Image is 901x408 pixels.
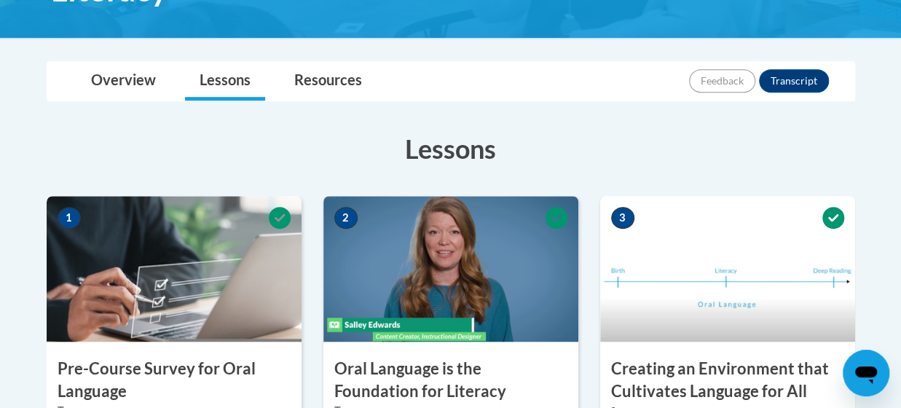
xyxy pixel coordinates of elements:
[759,69,829,93] button: Transcript
[323,358,578,403] h3: Oral Language is the Foundation for Literacy
[611,207,634,229] span: 3
[76,62,170,101] a: Overview
[323,196,578,342] img: Course Image
[47,130,855,167] h3: Lessons
[334,207,358,229] span: 2
[280,62,377,101] a: Resources
[600,196,855,342] img: Course Image
[47,196,302,342] img: Course Image
[58,207,81,229] span: 1
[689,69,755,93] button: Feedback
[843,350,889,396] iframe: Button to launch messaging window
[185,62,265,101] a: Lessons
[47,358,302,403] h3: Pre-Course Survey for Oral Language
